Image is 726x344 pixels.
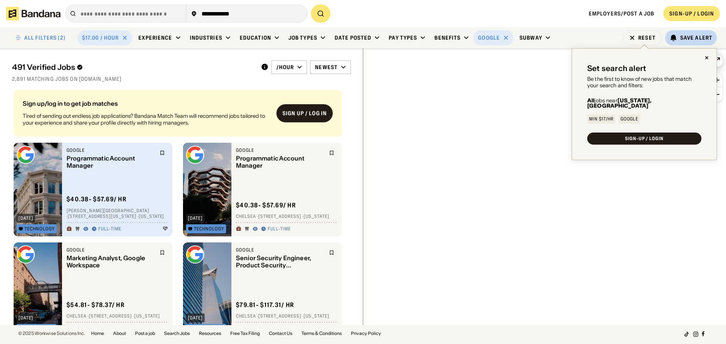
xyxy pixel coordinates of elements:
[621,117,639,121] div: Google
[186,146,204,164] img: Google logo
[587,76,701,89] div: Be the first to know of new jobs that match your search and filters:
[199,331,221,336] a: Resources
[236,201,296,209] div: $ 40.38 - $57.69 / hr
[67,208,168,219] div: [PERSON_NAME][GEOGRAPHIC_DATA] · [STREET_ADDRESS][US_STATE] · [US_STATE]
[12,63,255,72] div: 491 Verified Jobs
[589,10,654,17] a: Employers/Post a job
[236,155,324,169] div: Programmatic Account Manager
[236,301,294,309] div: $ 79.81 - $117.31 / hr
[19,316,33,320] div: [DATE]
[520,34,542,41] div: Subway
[282,110,327,117] div: Sign up / Log in
[269,331,292,336] a: Contact Us
[236,255,324,269] div: Senior Security Engineer, Product Security Engineering, Cloud CISO
[625,136,664,141] div: SIGN-UP / LOGIN
[236,313,337,319] div: Chelsea · [STREET_ADDRESS] · [US_STATE]
[587,98,701,108] div: jobs near
[24,35,65,40] div: ALL FILTERS (2)
[25,227,55,231] div: Technology
[389,34,417,41] div: Pay Types
[18,331,85,336] div: © 2025 Workwise Solutions Inc.
[23,100,270,106] div: Sign up/log in to get job matches
[67,195,127,203] div: $ 40.38 - $57.69 / hr
[82,34,119,41] div: $17.00 / hour
[276,64,294,71] div: /hour
[315,64,338,71] div: Newest
[351,331,381,336] a: Privacy Policy
[236,214,337,220] div: Chelsea · [STREET_ADDRESS] · [US_STATE]
[638,35,656,40] div: Reset
[67,255,155,269] div: Marketing Analyst, Google Workspace
[268,226,291,232] div: Full-time
[680,34,712,41] div: Save Alert
[6,7,60,20] img: Bandana logotype
[434,34,461,41] div: Benefits
[669,10,714,17] div: SIGN-UP / LOGIN
[587,64,646,73] div: Set search alert
[17,146,35,164] img: Google logo
[67,155,155,169] div: Programmatic Account Manager
[236,147,324,153] div: Google
[164,331,190,336] a: Search Jobs
[188,316,203,320] div: [DATE]
[188,216,203,221] div: [DATE]
[12,76,351,82] div: 2,891 matching jobs on [DOMAIN_NAME]
[589,117,614,121] div: Min $17/hr
[19,216,33,221] div: [DATE]
[236,247,324,253] div: Google
[190,34,222,41] div: Industries
[240,34,271,41] div: Education
[23,113,270,126] div: Tired of sending out endless job applications? Bandana Match Team will recommend jobs tailored to...
[230,331,260,336] a: Free Tax Filing
[67,301,125,309] div: $ 54.81 - $78.37 / hr
[91,331,104,336] a: Home
[12,87,351,326] div: grid
[138,34,172,41] div: Experience
[301,331,342,336] a: Terms & Conditions
[135,331,155,336] a: Post a job
[194,227,224,231] div: Technology
[67,247,155,253] div: Google
[67,147,155,153] div: Google
[17,245,35,264] img: Google logo
[113,331,126,336] a: About
[478,34,500,41] div: Google
[98,226,121,232] div: Full-time
[67,313,168,319] div: Chelsea · [STREET_ADDRESS] · [US_STATE]
[289,34,317,41] div: Job Types
[587,97,594,104] b: All
[186,245,204,264] img: Google logo
[587,97,652,109] b: [US_STATE], [GEOGRAPHIC_DATA]
[335,34,371,41] div: Date Posted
